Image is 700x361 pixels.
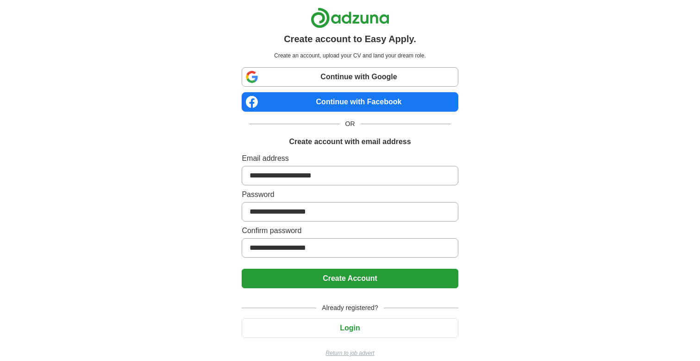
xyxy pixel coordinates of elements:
[242,153,458,164] label: Email address
[242,269,458,288] button: Create Account
[244,51,456,60] p: Create an account, upload your CV and land your dream role.
[242,189,458,200] label: Password
[311,7,389,28] img: Adzuna logo
[284,32,416,46] h1: Create account to Easy Apply.
[242,318,458,338] button: Login
[242,67,458,87] a: Continue with Google
[242,92,458,112] a: Continue with Facebook
[242,324,458,332] a: Login
[340,119,361,129] span: OR
[242,225,458,236] label: Confirm password
[289,136,411,147] h1: Create account with email address
[316,303,383,313] span: Already registered?
[242,349,458,357] a: Return to job advert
